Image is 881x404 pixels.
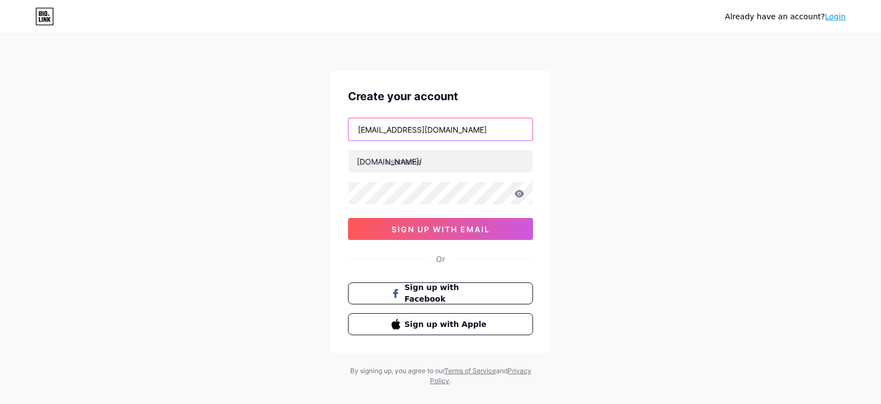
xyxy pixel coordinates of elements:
[349,150,532,172] input: username
[348,313,533,335] button: Sign up with Apple
[391,225,490,234] span: sign up with email
[357,156,422,167] div: [DOMAIN_NAME]/
[436,253,445,265] div: Or
[348,282,533,304] button: Sign up with Facebook
[349,118,532,140] input: Email
[725,11,846,23] div: Already have an account?
[347,366,534,386] div: By signing up, you agree to our and .
[405,282,490,305] span: Sign up with Facebook
[348,218,533,240] button: sign up with email
[405,319,490,330] span: Sign up with Apple
[348,88,533,105] div: Create your account
[444,367,496,375] a: Terms of Service
[825,12,846,21] a: Login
